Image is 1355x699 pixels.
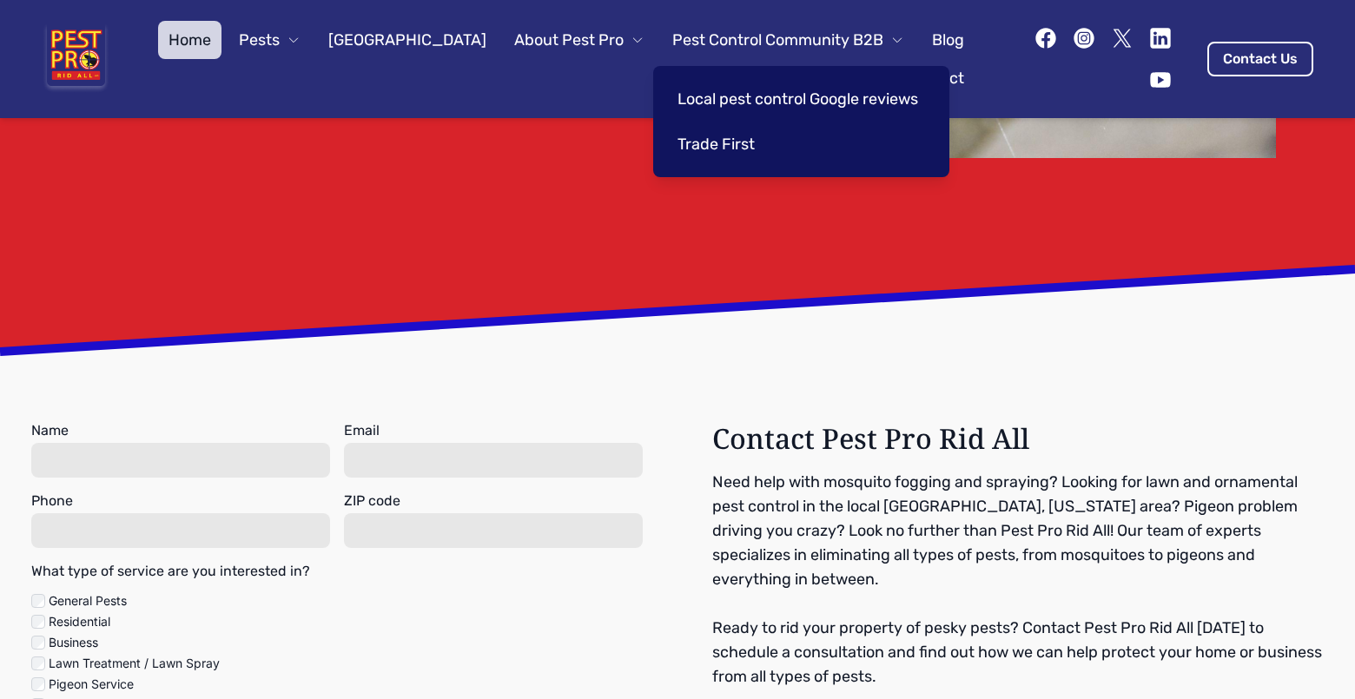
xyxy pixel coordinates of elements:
span: Pigeon Service [49,677,134,691]
a: Trade First [667,125,929,163]
a: Contact [896,59,975,97]
label: ZIP code [344,491,643,510]
span: Pest Control Community B2B [672,28,883,52]
span: Pests [239,28,280,52]
h3: Contact Pest Pro Rid All [712,421,1324,463]
input: Business [31,636,45,650]
p: Ready to rid your property of pesky pests? Contact Pest Pro Rid All [DATE] to schedule a consulta... [712,616,1324,689]
input: Pigeon Service [31,677,45,691]
label: Name [31,421,330,439]
span: Residential [49,615,110,629]
input: Lawn Treatment / Lawn Spray [31,656,45,670]
label: Email [344,421,643,439]
button: About Pest Pro [504,21,655,59]
span: Lawn Treatment / Lawn Spray [49,656,220,670]
a: Blog [922,21,975,59]
span: Business [49,636,98,650]
button: Pests [228,21,311,59]
a: [GEOGRAPHIC_DATA] [318,21,497,59]
a: Contact Us [1207,42,1313,76]
span: About Pest Pro [514,28,624,52]
p: Need help with mosquito fogging and spraying? Looking for lawn and ornamental pest control in the... [712,470,1324,591]
input: General Pests [31,594,45,608]
label: What type of service are you interested in? [31,562,330,580]
label: Phone [31,491,330,510]
img: Pest Pro Rid All [42,24,110,94]
a: Home [158,21,221,59]
input: Residential [31,615,45,629]
button: Pest Control Community B2B [662,21,915,59]
a: Local pest control Google reviews [667,80,929,118]
span: General Pests [49,594,127,608]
